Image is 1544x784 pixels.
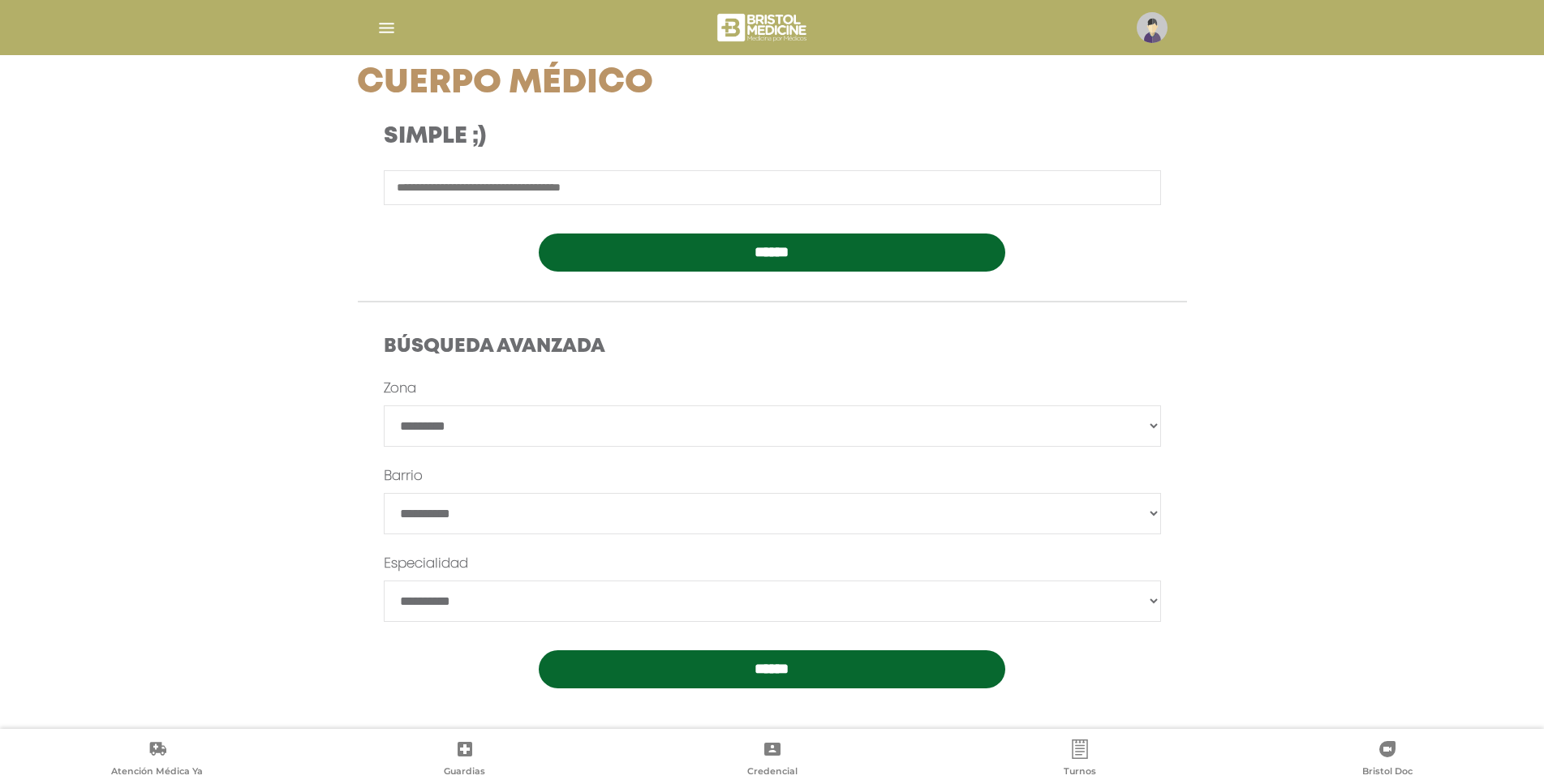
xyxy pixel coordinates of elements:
[384,379,416,399] label: Zona
[618,739,926,781] a: Credencial
[1137,12,1168,43] img: profile-placeholder.svg
[311,739,618,781] a: Guardias
[111,765,203,780] span: Atención Médica Ya
[376,18,397,38] img: Cober_menu-lines-white.svg
[1233,739,1541,781] a: Bristol Doc
[926,739,1233,781] a: Turnos
[715,8,811,47] img: bristol-medicine-blanco.png
[384,467,423,486] label: Barrio
[1064,765,1096,780] span: Turnos
[384,336,1161,359] h4: Búsqueda Avanzada
[1362,765,1413,780] span: Bristol Doc
[384,123,876,151] h3: Simple ;)
[444,765,485,780] span: Guardias
[357,63,903,104] h1: Cuerpo Médico
[384,555,468,574] label: Especialidad
[747,765,798,780] span: Credencial
[3,739,311,781] a: Atención Médica Ya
